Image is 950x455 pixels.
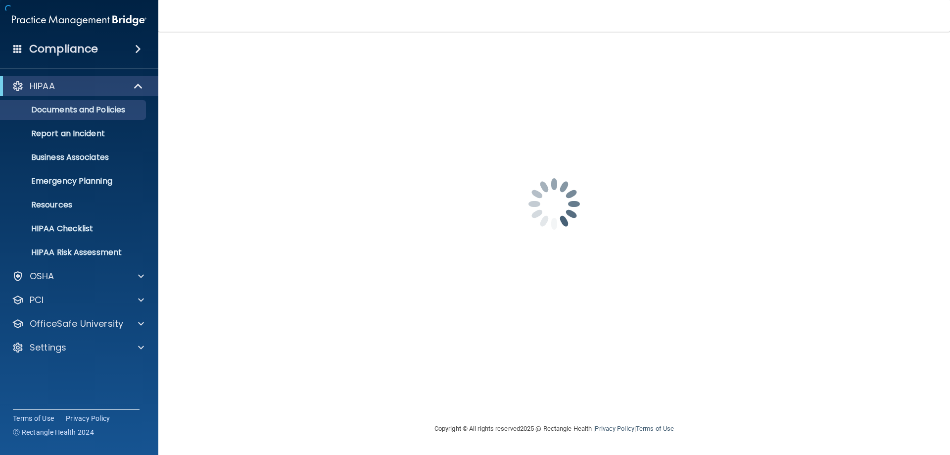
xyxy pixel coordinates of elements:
[12,342,144,354] a: Settings
[30,318,123,330] p: OfficeSafe University
[30,80,55,92] p: HIPAA
[12,318,144,330] a: OfficeSafe University
[636,425,674,432] a: Terms of Use
[505,154,604,253] img: spinner.e123f6fc.gif
[374,413,735,445] div: Copyright © All rights reserved 2025 @ Rectangle Health | |
[66,413,110,423] a: Privacy Policy
[13,413,54,423] a: Terms of Use
[6,224,142,234] p: HIPAA Checklist
[29,42,98,56] h4: Compliance
[13,427,94,437] span: Ⓒ Rectangle Health 2024
[6,176,142,186] p: Emergency Planning
[595,425,634,432] a: Privacy Policy
[6,248,142,257] p: HIPAA Risk Assessment
[12,80,143,92] a: HIPAA
[30,294,44,306] p: PCI
[12,270,144,282] a: OSHA
[12,294,144,306] a: PCI
[6,129,142,139] p: Report an Incident
[6,200,142,210] p: Resources
[30,270,54,282] p: OSHA
[6,105,142,115] p: Documents and Policies
[30,342,66,354] p: Settings
[6,152,142,162] p: Business Associates
[12,10,146,30] img: PMB logo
